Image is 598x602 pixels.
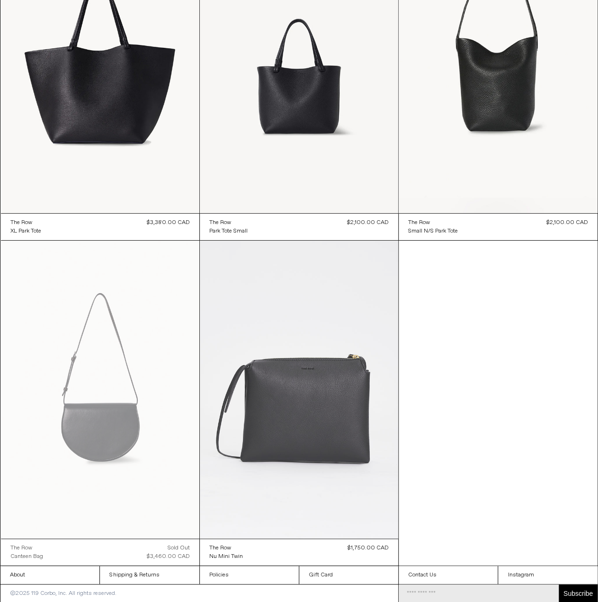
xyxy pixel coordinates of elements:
div: Canteen Bag [10,553,43,561]
a: Contact Us [399,566,498,584]
a: The Row [408,218,458,227]
a: Park Tote Small [209,227,248,235]
a: Nu Mini Twin [209,552,243,561]
div: The Row [10,219,32,227]
a: XL Park Tote [10,227,41,235]
div: The Row [408,219,430,227]
img: The Row Canteen Bag [1,241,199,539]
a: Gift Card [299,566,399,584]
div: $1,750.00 CAD [348,544,389,552]
div: The Row [10,544,32,552]
div: Sold out [168,544,190,552]
div: $3,460.00 CAD [147,552,190,561]
a: The Row [209,218,248,227]
a: Instagram [498,566,598,584]
a: The Row [10,544,43,552]
a: About [0,566,99,584]
div: The Row [209,544,231,552]
a: Canteen Bag [10,552,43,561]
div: Nu Mini Twin [209,553,243,561]
a: Shipping & Returns [100,566,199,584]
div: The Row [209,219,231,227]
div: $3,380.00 CAD [147,218,190,227]
div: $2,100.00 CAD [546,218,588,227]
a: Policies [200,566,299,584]
div: $2,100.00 CAD [347,218,389,227]
img: Nu Mini Twin [200,241,398,539]
a: The Row [10,218,41,227]
a: The Row [209,544,243,552]
a: Small N/S Park Tote [408,227,458,235]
